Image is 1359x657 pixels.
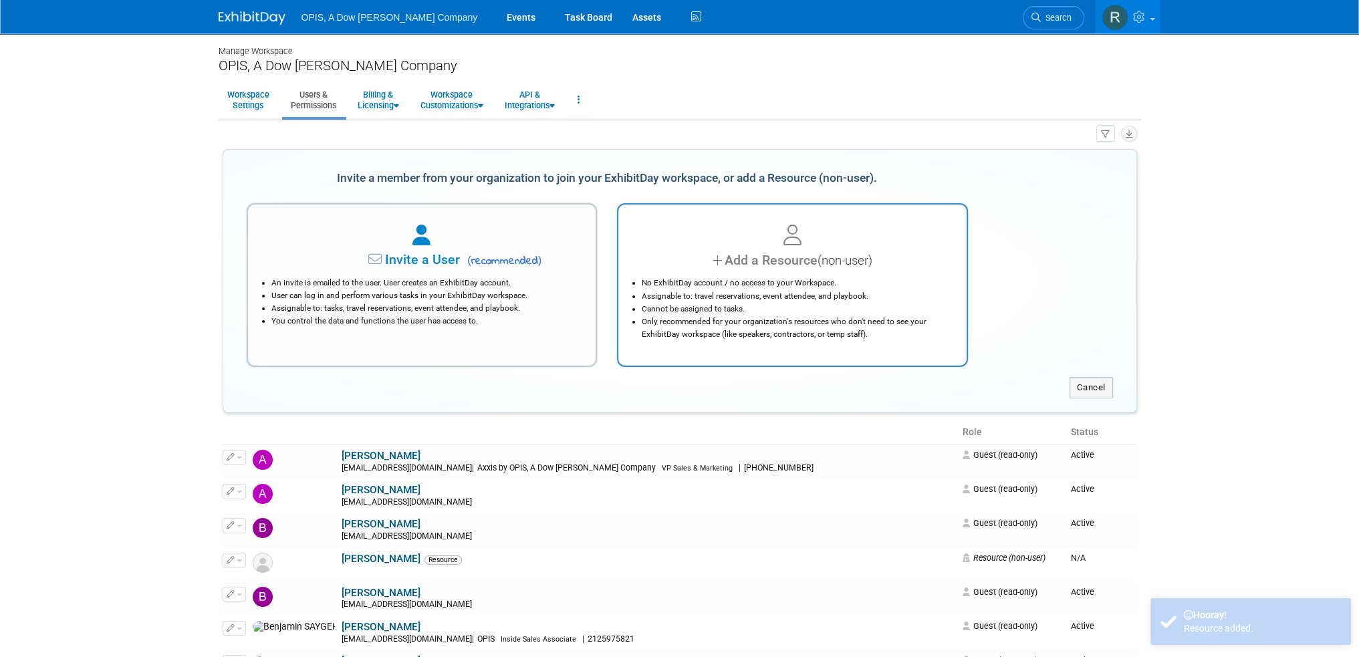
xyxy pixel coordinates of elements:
a: [PERSON_NAME] [342,518,420,530]
img: Art King [253,450,273,470]
a: [PERSON_NAME] [342,484,420,496]
img: Benjamin SAYGERS [253,621,335,633]
span: Guest (read-only) [962,518,1037,528]
li: Only recommended for your organization's resources who don't need to see your ExhibitDay workspac... [642,315,950,341]
th: Role [957,421,1066,444]
span: | [582,634,584,644]
img: Ben Scriber [253,587,273,607]
div: Add a Resource [635,251,950,270]
span: OPIS, A Dow [PERSON_NAME] Company [301,12,478,23]
div: [EMAIL_ADDRESS][DOMAIN_NAME] [342,463,954,474]
span: Resource [424,555,462,565]
a: [PERSON_NAME] [342,553,420,565]
span: (non-user) [818,253,872,268]
div: Invite a member from your organization to join your ExhibitDay workspace, or add a Resource (non-... [247,164,968,193]
span: Active [1071,587,1094,597]
span: Guest (read-only) [962,484,1037,494]
a: WorkspaceSettings [219,84,278,116]
a: WorkspaceCustomizations [412,84,492,116]
button: Cancel [1070,377,1113,398]
li: Assignable to: travel reservations, event attendee, and playbook. [642,290,950,303]
span: recommended [463,253,541,269]
div: [EMAIL_ADDRESS][DOMAIN_NAME] [342,634,954,645]
span: Active [1071,450,1094,460]
span: Invite a User [301,252,460,267]
a: [PERSON_NAME] [342,450,420,462]
a: API &Integrations [496,84,564,116]
span: VP Sales & Marketing [662,464,733,473]
span: [PHONE_NUMBER] [741,463,818,473]
span: Active [1071,518,1094,528]
div: Resource added. [1184,622,1341,635]
img: Renee Ortner [1102,5,1128,30]
span: Guest (read-only) [962,587,1037,597]
span: Inside Sales Associate [501,635,576,644]
span: | [739,463,741,473]
span: Guest (read-only) [962,621,1037,631]
a: Search [1023,6,1084,29]
li: You control the data and functions the user has access to. [271,315,580,327]
span: OPIS [474,634,499,644]
span: ( [467,254,471,267]
img: Bayan Raji [253,518,273,538]
li: An invite is emailed to the user. User creates an ExhibitDay account. [271,277,580,289]
span: Resource (non-user) [962,553,1045,563]
li: No ExhibitDay account / no access to your Workspace. [642,277,950,289]
li: User can log in and perform various tasks in your ExhibitDay workspace. [271,289,580,302]
div: [EMAIL_ADDRESS][DOMAIN_NAME] [342,497,954,508]
span: Axxis by OPIS, A Dow [PERSON_NAME] Company [474,463,660,473]
span: Search [1041,13,1072,23]
li: Assignable to: tasks, travel reservations, event attendee, and playbook. [271,302,580,315]
div: [EMAIL_ADDRESS][DOMAIN_NAME] [342,600,954,610]
a: Users &Permissions [282,84,345,116]
a: Billing &Licensing [349,84,408,116]
img: Ashraf Abdellatif [253,484,273,504]
span: Guest (read-only) [962,450,1037,460]
li: Cannot be assigned to tasks. [642,303,950,315]
span: N/A [1071,553,1086,563]
span: 2125975821 [584,634,638,644]
img: ExhibitDay [219,11,285,25]
span: Active [1071,484,1094,494]
span: Active [1071,621,1094,631]
th: Status [1066,421,1137,444]
span: | [472,463,474,473]
div: [EMAIL_ADDRESS][DOMAIN_NAME] [342,531,954,542]
div: OPIS, A Dow [PERSON_NAME] Company [219,57,1141,74]
div: Manage Workspace [219,33,1141,57]
span: ) [538,254,542,267]
img: Resource [253,553,273,573]
a: [PERSON_NAME] [342,587,420,599]
div: Hooray! [1184,608,1341,622]
span: | [472,634,474,644]
a: [PERSON_NAME] [342,621,420,633]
